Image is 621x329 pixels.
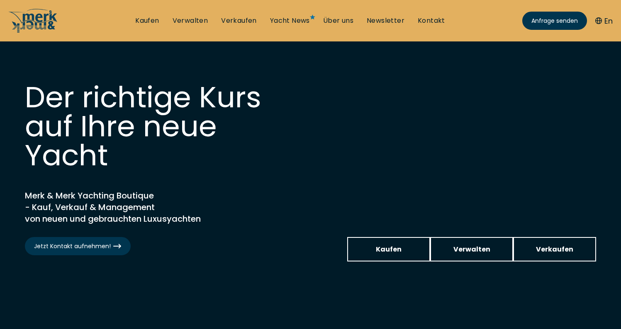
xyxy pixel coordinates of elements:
[34,242,122,251] span: Jetzt Kontakt aufnehmen!
[221,16,257,25] a: Verkaufen
[173,16,208,25] a: Verwalten
[25,83,274,170] h1: Der richtige Kurs auf Ihre neue Yacht
[513,237,596,261] a: Verkaufen
[25,190,232,225] h2: Merk & Merk Yachting Boutique - Kauf, Verkauf & Management von neuen und gebrauchten Luxusyachten
[270,16,310,25] a: Yacht News
[376,244,402,254] span: Kaufen
[418,16,445,25] a: Kontakt
[453,244,490,254] span: Verwalten
[536,244,573,254] span: Verkaufen
[522,12,587,30] a: Anfrage senden
[531,17,578,25] span: Anfrage senden
[430,237,513,261] a: Verwalten
[25,237,131,255] a: Jetzt Kontakt aufnehmen!
[347,237,430,261] a: Kaufen
[135,16,159,25] a: Kaufen
[595,15,613,27] button: En
[367,16,404,25] a: Newsletter
[323,16,353,25] a: Über uns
